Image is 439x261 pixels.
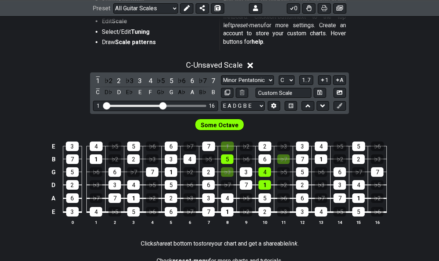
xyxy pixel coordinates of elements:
[221,193,233,203] div: 4
[108,180,121,190] div: 3
[274,218,293,226] th: 11
[333,101,346,111] button: First click edit preset to enable marker editing
[49,166,58,179] td: G
[90,180,102,190] div: ♭3
[240,154,252,164] div: ♭6
[333,193,346,203] div: 7
[198,76,207,86] div: toggle scale degree
[268,101,280,111] button: Edit Tuning
[221,142,234,151] div: 1
[240,193,252,203] div: ♭5
[196,3,209,13] button: Share Preset
[258,207,271,217] div: 2
[165,193,177,203] div: 2
[183,193,196,203] div: ♭3
[371,180,383,190] div: ♭5
[87,218,106,226] th: 1
[115,39,156,46] strong: Scale patterns
[315,167,327,177] div: ♭6
[125,76,134,86] div: toggle scale degree
[146,87,155,97] div: toggle pitch class
[146,207,158,217] div: ♭6
[202,193,215,203] div: 3
[90,193,102,203] div: ♭7
[296,180,308,190] div: 2
[49,205,58,219] td: E
[201,120,239,130] span: First enable full edit mode to edit
[221,167,233,177] div: ♭3
[143,218,162,226] th: 4
[249,3,262,13] button: Logout
[66,142,79,151] div: 3
[63,218,82,226] th: 0
[352,193,365,203] div: 1
[49,179,58,192] td: D
[236,88,248,98] button: Delete
[221,180,233,190] div: ♭7
[125,87,134,97] div: toggle pitch class
[114,87,124,97] div: toggle pitch class
[315,180,327,190] div: ♭3
[135,87,144,97] div: toggle pitch class
[183,154,196,164] div: 4
[315,142,328,151] div: 4
[258,193,271,203] div: 5
[180,3,193,13] button: Edit Preset
[127,193,140,203] div: 1
[371,167,383,177] div: 7
[186,61,243,69] span: C - Unsaved Scale
[315,154,327,164] div: 1
[208,87,218,97] div: toggle pitch class
[333,207,346,217] div: ♭5
[296,154,308,164] div: 7
[296,193,308,203] div: 6
[333,154,346,164] div: ♭2
[146,180,158,190] div: ♭5
[183,167,196,177] div: ♭2
[318,75,331,85] button: 1
[314,88,326,98] button: Store user defined scale
[108,167,121,177] div: 6
[183,207,196,217] div: ♭7
[124,218,143,226] th: 3
[156,87,165,97] div: toggle pitch class
[188,76,197,86] div: toggle scale degree
[97,103,100,109] div: 1
[66,167,79,177] div: 5
[112,18,127,25] strong: Scale
[296,207,308,217] div: 3
[183,142,196,151] div: ♭7
[315,207,327,217] div: 4
[277,142,290,151] div: ♭3
[198,87,207,97] div: toggle pitch class
[218,218,237,226] th: 8
[315,193,327,203] div: ♭7
[258,154,271,164] div: 6
[352,180,365,190] div: 4
[333,75,346,85] button: A
[277,180,290,190] div: ♭2
[135,76,144,86] div: toggle scale degree
[102,17,214,28] li: Edit
[331,218,349,226] th: 14
[221,207,233,217] div: 1
[333,180,346,190] div: 3
[277,154,290,164] div: ♭7
[352,142,365,151] div: 5
[162,218,181,226] th: 5
[167,76,176,86] div: toggle scale degree
[93,5,110,12] span: Preset
[49,192,58,205] td: A
[49,153,58,166] td: B
[165,154,177,164] div: 3
[202,207,215,217] div: 7
[113,3,178,13] select: Preset
[296,167,308,177] div: 5
[183,180,196,190] div: ♭6
[202,142,215,151] div: 7
[66,154,79,164] div: 7
[333,167,346,177] div: 6
[240,142,253,151] div: ♭2
[127,142,140,151] div: 5
[349,218,368,226] th: 15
